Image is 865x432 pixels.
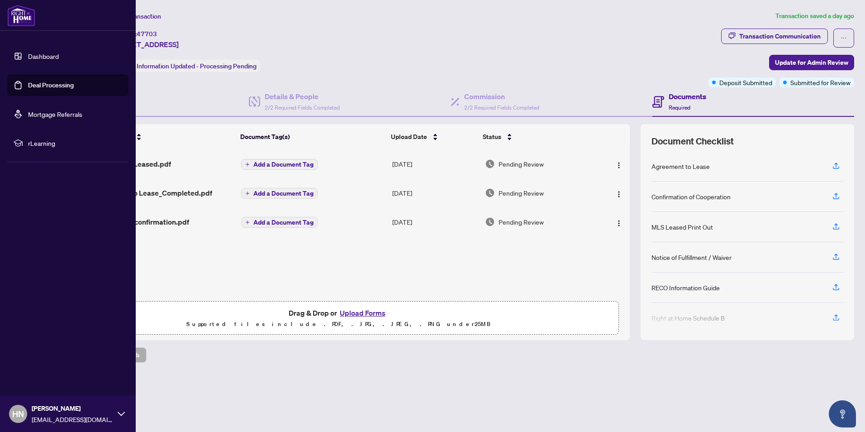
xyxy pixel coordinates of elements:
[769,55,854,70] button: Update for Admin Review
[739,29,821,43] div: Transaction Communication
[499,217,544,227] span: Pending Review
[112,60,260,72] div: Status:
[241,158,318,170] button: Add a Document Tag
[612,157,626,171] button: Logo
[615,220,623,227] img: Logo
[64,319,613,330] p: Supported files include .PDF, .JPG, .JPEG, .PNG under 25 MB
[669,91,706,102] h4: Documents
[289,307,388,319] span: Drag & Drop or
[651,313,725,323] div: Right at Home Schedule B
[265,91,340,102] h4: Details & People
[485,159,495,169] img: Document Status
[253,219,314,226] span: Add a Document Tag
[669,104,690,111] span: Required
[389,178,481,207] td: [DATE]
[28,138,122,148] span: rLearning
[775,55,848,70] span: Update for Admin Review
[389,149,481,178] td: [DATE]
[651,192,731,202] div: Confirmation of Cooperation
[612,215,626,229] button: Logo
[829,400,856,427] button: Open asap
[112,39,179,50] span: [STREET_ADDRESS]
[245,162,250,167] span: plus
[485,188,495,198] img: Document Status
[485,217,495,227] img: Document Status
[237,124,387,149] th: Document Tag(s)
[253,190,314,197] span: Add a Document Tag
[113,12,161,20] span: View Transaction
[12,408,24,420] span: HN
[265,104,340,111] span: 2/2 Required Fields Completed
[790,77,851,87] span: Submitted for Review
[841,35,847,41] span: ellipsis
[389,207,481,236] td: [DATE]
[241,216,318,228] button: Add a Document Tag
[241,188,318,199] button: Add a Document Tag
[137,62,257,70] span: Information Updated - Processing Pending
[337,307,388,319] button: Upload Forms
[391,132,427,142] span: Upload Date
[7,5,35,26] img: logo
[88,124,237,149] th: (3) File Name
[253,161,314,168] span: Add a Document Tag
[91,216,189,227] span: wire transfer confirmation.pdf
[28,110,82,118] a: Mortgage Referrals
[387,124,480,149] th: Upload Date
[479,124,594,149] th: Status
[28,52,59,60] a: Dashboard
[91,187,212,198] span: Agreement to Lease_Completed.pdf
[651,161,710,171] div: Agreement to Lease
[499,159,544,169] span: Pending Review
[137,30,157,38] span: 47703
[721,29,828,44] button: Transaction Communication
[32,403,113,413] span: [PERSON_NAME]
[32,414,113,424] span: [EMAIL_ADDRESS][DOMAIN_NAME]
[651,135,734,148] span: Document Checklist
[245,191,250,196] span: plus
[245,220,250,225] span: plus
[241,187,318,199] button: Add a Document Tag
[483,132,501,142] span: Status
[241,217,318,228] button: Add a Document Tag
[651,283,720,293] div: RECO Information Guide
[464,104,539,111] span: 2/2 Required Fields Completed
[58,302,618,335] span: Drag & Drop orUpload FormsSupported files include .PDF, .JPG, .JPEG, .PNG under25MB
[499,188,544,198] span: Pending Review
[28,81,74,89] a: Deal Processing
[241,159,318,170] button: Add a Document Tag
[775,11,854,21] article: Transaction saved a day ago
[651,222,713,232] div: MLS Leased Print Out
[651,252,732,262] div: Notice of Fulfillment / Waiver
[615,191,623,198] img: Logo
[464,91,539,102] h4: Commission
[612,186,626,200] button: Logo
[615,162,623,169] img: Logo
[719,77,772,87] span: Deposit Submitted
